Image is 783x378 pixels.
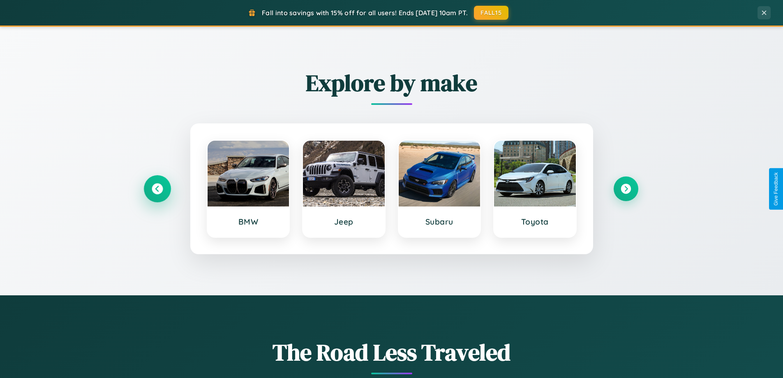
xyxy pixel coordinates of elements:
[773,172,779,206] div: Give Feedback
[262,9,468,17] span: Fall into savings with 15% off for all users! Ends [DATE] 10am PT.
[311,217,376,227] h3: Jeep
[474,6,508,20] button: FALL15
[407,217,472,227] h3: Subaru
[216,217,281,227] h3: BMW
[145,336,638,368] h1: The Road Less Traveled
[502,217,568,227] h3: Toyota
[145,67,638,99] h2: Explore by make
